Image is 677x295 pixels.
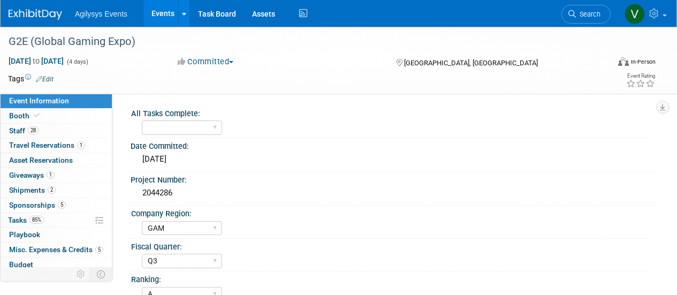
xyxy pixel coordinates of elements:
[28,126,39,134] span: 28
[9,9,62,20] img: ExhibitDay
[131,271,651,285] div: Ranking:
[9,186,56,194] span: Shipments
[404,59,538,67] span: [GEOGRAPHIC_DATA], [GEOGRAPHIC_DATA]
[131,105,651,119] div: All Tasks Complete:
[31,57,41,65] span: to
[47,171,55,179] span: 1
[29,216,44,224] span: 85%
[1,138,112,153] a: Travel Reservations1
[9,201,66,209] span: Sponsorships
[1,153,112,168] a: Asset Reservations
[1,213,112,228] a: Tasks85%
[1,198,112,213] a: Sponsorships5
[9,260,33,269] span: Budget
[5,32,600,51] div: G2E (Global Gaming Expo)
[1,243,112,257] a: Misc. Expenses & Credits5
[34,112,40,118] i: Booth reservation complete
[72,267,90,281] td: Personalize Event Tab Strip
[1,168,112,183] a: Giveaways1
[561,56,656,72] div: Event Format
[75,10,127,18] span: Agilysys Events
[9,171,55,179] span: Giveaways
[66,58,88,65] span: (4 days)
[36,75,54,83] a: Edit
[8,73,54,84] td: Tags
[576,10,600,18] span: Search
[9,111,42,120] span: Booth
[131,138,656,152] div: Date Committed:
[1,228,112,242] a: Playbook
[139,151,648,168] div: [DATE]
[131,206,651,219] div: Company Region:
[561,5,611,24] a: Search
[90,267,112,281] td: Toggle Event Tabs
[1,124,112,138] a: Staff28
[139,185,648,201] div: 2044286
[9,96,69,105] span: Event Information
[1,183,112,198] a: Shipments2
[9,156,73,164] span: Asset Reservations
[626,73,655,79] div: Event Rating
[131,239,651,252] div: Fiscal Quarter:
[9,245,103,254] span: Misc. Expenses & Credits
[1,109,112,123] a: Booth
[95,246,103,254] span: 5
[131,172,656,185] div: Project Number:
[8,216,44,224] span: Tasks
[630,58,656,66] div: In-Person
[618,57,629,66] img: Format-Inperson.png
[58,201,66,209] span: 5
[8,56,64,66] span: [DATE] [DATE]
[174,56,238,67] button: Committed
[48,186,56,194] span: 2
[1,94,112,108] a: Event Information
[1,258,112,272] a: Budget
[77,141,85,149] span: 1
[9,126,39,135] span: Staff
[625,4,645,24] img: Vaitiare Munoz
[9,230,40,239] span: Playbook
[9,141,85,149] span: Travel Reservations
